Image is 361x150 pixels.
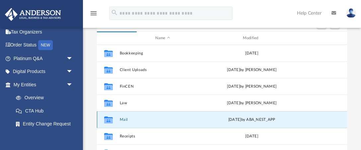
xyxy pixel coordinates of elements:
div: by ABA_NEST_APP [209,117,295,123]
a: Entity Change Request [9,117,83,131]
button: Mail [119,117,206,122]
button: Receipts [119,134,206,138]
span: arrow_drop_down [66,65,80,79]
a: My Entitiesarrow_drop_down [5,78,83,91]
img: Anderson Advisors Platinum Portal [3,8,63,21]
i: search [111,9,118,16]
a: Tax Organizers [5,25,83,38]
a: CTA Hub [9,104,83,117]
div: [DATE] by [PERSON_NAME] [209,67,295,73]
div: [DATE] [209,50,295,56]
button: Law [119,101,206,105]
span: arrow_drop_down [66,78,80,92]
a: Platinum Q&Aarrow_drop_down [5,52,83,65]
a: Order StatusNEW [5,38,83,52]
div: [DATE] [209,133,295,139]
div: NEW [38,40,53,50]
div: id [298,35,344,41]
button: Client Uploads [119,68,206,72]
div: Name [119,35,205,41]
div: [DATE] by [PERSON_NAME] [209,84,295,90]
img: User Pic [346,8,356,18]
div: id [100,35,116,41]
button: Bookkeeping [119,51,206,55]
a: Overview [9,91,83,105]
div: [DATE] by [PERSON_NAME] [209,100,295,106]
a: Digital Productsarrow_drop_down [5,65,83,78]
i: menu [90,9,98,17]
span: [DATE] [228,118,241,121]
span: arrow_drop_down [66,52,80,65]
div: Modified [208,35,295,41]
button: FinCEN [119,84,206,89]
a: menu [90,13,98,17]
